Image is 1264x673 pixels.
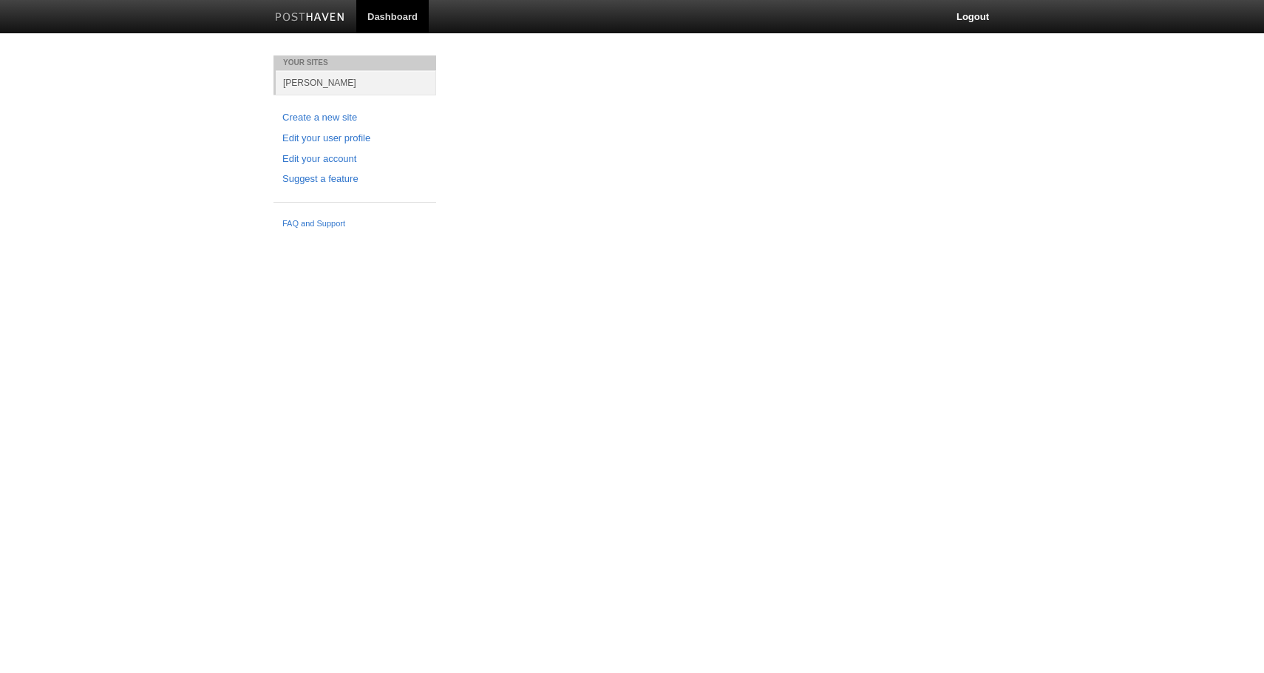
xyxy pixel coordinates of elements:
a: Edit your user profile [282,131,427,146]
img: Posthaven-bar [275,13,345,24]
a: [PERSON_NAME] [276,70,436,95]
a: FAQ and Support [282,217,427,231]
li: Your Sites [273,55,436,70]
a: Suggest a feature [282,172,427,187]
a: Edit your account [282,152,427,167]
a: Create a new site [282,110,427,126]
